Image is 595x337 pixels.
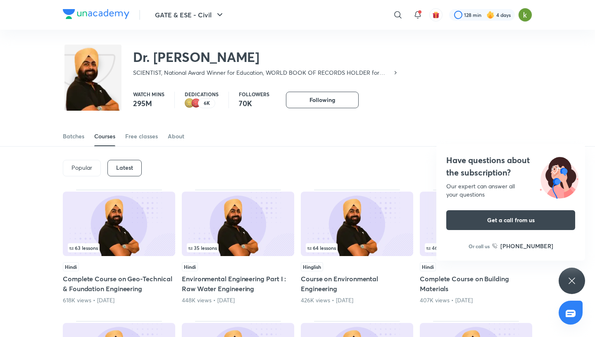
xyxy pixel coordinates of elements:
span: 63 lessons [69,245,98,250]
a: About [168,126,184,146]
p: SCIENTIST, National Award Winner for Education, WORLD BOOK OF RECORDS HOLDER for Maximum UPSC Qua... [133,69,392,77]
img: educator badge1 [191,98,201,108]
img: Thumbnail [63,192,175,256]
img: avatar [432,11,440,19]
p: Watch mins [133,92,164,97]
div: Free classes [125,132,158,140]
div: 426K views • 1 year ago [301,296,413,304]
a: Batches [63,126,84,146]
img: Company Logo [63,9,129,19]
div: 407K views • 5 years ago [420,296,532,304]
h5: Environmental Engineering Part I : Raw Water Engineering [182,274,294,294]
div: 618K views • 5 years ago [63,296,175,304]
h4: Have questions about the subscription? [446,154,575,179]
div: Complete Course on Building Materials [420,190,532,304]
h5: Complete Course on Building Materials [420,274,532,294]
span: 35 lessons [188,245,217,250]
span: 46 lessons [426,245,455,250]
div: infosection [68,243,170,252]
span: Hindi [63,262,79,271]
button: Get a call from us [446,210,575,230]
h6: Latest [116,164,133,171]
img: ttu_illustration_new.svg [533,154,585,199]
p: Dedications [185,92,219,97]
div: left [187,243,289,252]
div: left [425,243,527,252]
div: 448K views • 4 years ago [182,296,294,304]
span: Hinglish [301,262,323,271]
p: 70K [239,98,269,108]
img: class [64,46,121,128]
div: infocontainer [306,243,408,252]
a: Courses [94,126,115,146]
button: GATE & ESE - Civil [150,7,230,23]
p: Or call us [469,242,490,250]
button: avatar [429,8,443,21]
p: 6K [204,100,210,106]
div: infosection [187,243,289,252]
span: Hindi [420,262,436,271]
img: Piyush raj [518,8,532,22]
button: Following [286,92,359,108]
p: Popular [71,164,92,171]
p: 295M [133,98,164,108]
div: About [168,132,184,140]
img: educator badge2 [185,98,195,108]
div: left [68,243,170,252]
div: Courses [94,132,115,140]
h2: Dr. [PERSON_NAME] [133,49,399,65]
a: Company Logo [63,9,129,21]
div: infocontainer [187,243,289,252]
span: 64 lessons [307,245,336,250]
div: infocontainer [425,243,527,252]
span: Hindi [182,262,198,271]
a: Free classes [125,126,158,146]
h5: Course on Environmental Engineering [301,274,413,294]
a: [PHONE_NUMBER] [492,242,553,250]
div: infosection [425,243,527,252]
img: streak [486,11,495,19]
div: infosection [306,243,408,252]
img: Thumbnail [420,192,532,256]
div: Course on Environmental Engineering [301,190,413,304]
div: Our expert can answer all your questions [446,182,575,199]
img: Thumbnail [182,192,294,256]
div: left [306,243,408,252]
img: Thumbnail [301,192,413,256]
p: Followers [239,92,269,97]
h6: [PHONE_NUMBER] [500,242,553,250]
div: Complete Course on Geo-Technical & Foundation Engineering [63,190,175,304]
span: Following [309,96,335,104]
div: infocontainer [68,243,170,252]
h5: Complete Course on Geo-Technical & Foundation Engineering [63,274,175,294]
div: Environmental Engineering Part I : Raw Water Engineering [182,190,294,304]
div: Batches [63,132,84,140]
